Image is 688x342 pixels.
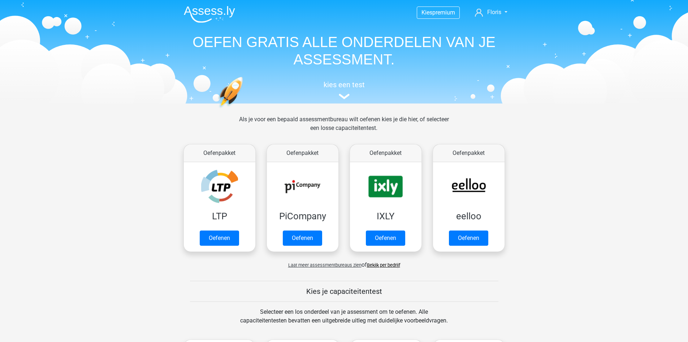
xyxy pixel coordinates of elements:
[339,94,350,99] img: assessment
[367,262,400,268] a: Bekijk per bedrijf
[421,9,432,16] span: Kies
[233,115,455,141] div: Als je voor een bepaald assessmentbureau wilt oefenen kies je die hier, of selecteer een losse ca...
[218,77,271,142] img: oefenen
[190,287,498,296] h5: Kies je capaciteitentest
[200,231,239,246] a: Oefenen
[288,262,362,268] span: Laat meer assessmentbureaus zien
[487,9,501,16] span: Floris
[432,9,455,16] span: premium
[178,80,510,89] h5: kies een test
[178,33,510,68] h1: OEFEN GRATIS ALLE ONDERDELEN VAN JE ASSESSMENT.
[178,80,510,100] a: kies een test
[184,6,235,23] img: Assessly
[472,8,510,17] a: Floris
[178,255,510,269] div: of
[366,231,405,246] a: Oefenen
[417,8,459,17] a: Kiespremium
[283,231,322,246] a: Oefenen
[233,308,455,334] div: Selecteer een los onderdeel van je assessment om te oefenen. Alle capaciteitentesten bevatten een...
[449,231,488,246] a: Oefenen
